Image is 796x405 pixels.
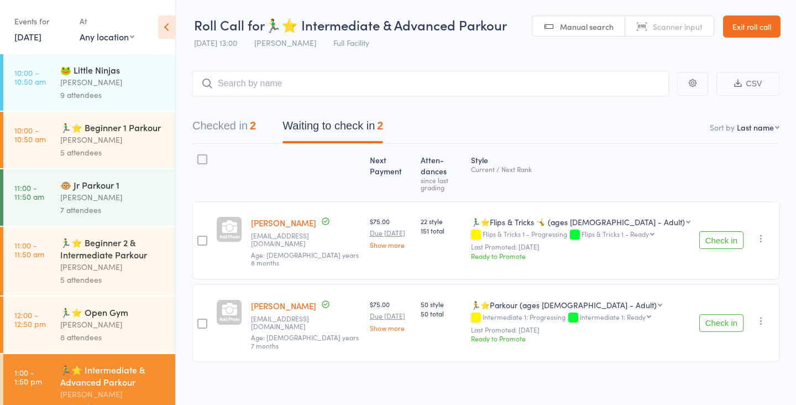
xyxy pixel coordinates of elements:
div: 5 attendees [60,146,166,159]
div: [PERSON_NAME] [60,261,166,273]
span: 22 style [421,216,462,226]
span: [DATE] 13:00 [194,37,237,48]
div: 7 attendees [60,204,166,216]
a: Exit roll call [723,15,781,38]
a: 10:00 -10:50 am🐸 Little Ninjas[PERSON_NAME]9 attendees [3,54,175,111]
div: 🏃‍♂️⭐ Beginner 1 Parkour [60,121,166,133]
div: 🏃‍♂️⭐ Open Gym [60,306,166,318]
div: 5 attendees [60,273,166,286]
span: Scanner input [653,21,703,32]
div: 🏃‍♂️⭐ Intermediate & Advanced Parkour [60,364,166,388]
span: Age: [DEMOGRAPHIC_DATA] years 8 months [251,250,359,267]
div: [PERSON_NAME] [60,318,166,331]
div: 🏃‍♂️⭐ Beginner 2 & Intermediate Parkour [60,236,166,261]
div: 2 [250,120,256,132]
div: Style [467,149,695,196]
div: 9 attendees [60,89,166,101]
span: Manual search [560,21,614,32]
div: Ready to Promote [471,334,690,343]
small: Last Promoted: [DATE] [471,326,690,334]
button: Checked in2 [192,114,256,143]
div: Flips & Tricks 1 - Progressing [471,230,690,240]
div: 🏃‍♂️⭐Flips & Tricks 🤸 (ages [DEMOGRAPHIC_DATA] - Adult) [471,216,685,227]
div: $75.00 [370,216,412,248]
div: [PERSON_NAME] [60,191,166,204]
div: $75.00 [370,299,412,331]
div: At [80,12,134,30]
small: Last Promoted: [DATE] [471,243,690,251]
a: [PERSON_NAME] [251,217,316,229]
div: Any location [80,30,134,43]
time: 11:00 - 11:50 am [14,183,44,201]
button: Check in [699,231,743,249]
div: [PERSON_NAME] [60,76,166,89]
small: jenneyd@gmail.com [251,315,361,331]
span: 🏃‍♂️⭐ Intermediate & Advanced Parkour [265,15,507,34]
span: Full Facility [333,37,369,48]
div: 2 [377,120,383,132]
span: 50 style [421,299,462,309]
small: Due [DATE] [370,229,412,237]
time: 10:00 - 10:50 am [14,68,46,86]
div: 🐵 Jr Parkour 1 [60,179,166,191]
small: Due [DATE] [370,312,412,320]
label: Sort by [710,122,735,133]
div: [PERSON_NAME] [60,388,166,401]
a: Show more [370,324,412,331]
div: 🐸 Little Ninjas [60,64,166,76]
a: [PERSON_NAME] [251,300,316,311]
span: 50 total [421,309,462,318]
button: Check in [699,314,743,332]
span: Roll Call for [194,15,265,34]
a: Show more [370,241,412,248]
div: Last name [737,122,774,133]
button: CSV [716,72,779,96]
div: Ready to Promote [471,251,690,261]
input: Search by name [192,71,669,96]
small: melreid1110@gmail.com [251,232,361,248]
div: 8 attendees [60,331,166,344]
span: 151 total [421,226,462,235]
time: 12:00 - 12:50 pm [14,310,46,328]
time: 1:00 - 1:50 pm [14,368,42,386]
button: Waiting to check in2 [282,114,383,143]
div: Intermediate 1: Progressing [471,313,690,323]
a: 11:00 -11:50 am🐵 Jr Parkour 1[PERSON_NAME]7 attendees [3,169,175,226]
span: Age: [DEMOGRAPHIC_DATA] years 7 months [251,333,359,350]
div: [PERSON_NAME] [60,133,166,146]
a: 11:00 -11:50 am🏃‍♂️⭐ Beginner 2 & Intermediate Parkour[PERSON_NAME]5 attendees [3,227,175,295]
div: Next Payment [365,149,417,196]
div: Events for [14,12,69,30]
div: Atten­dances [416,149,467,196]
div: 🏃⭐Parkour (ages [DEMOGRAPHIC_DATA] - Adult) [471,299,657,310]
time: 11:00 - 11:50 am [14,241,44,258]
a: [DATE] [14,30,41,43]
a: 10:00 -10:50 am🏃‍♂️⭐ Beginner 1 Parkour[PERSON_NAME]5 attendees [3,112,175,168]
a: 12:00 -12:50 pm🏃‍♂️⭐ Open Gym[PERSON_NAME]8 attendees [3,297,175,353]
div: Current / Next Rank [471,165,690,173]
div: since last grading [421,176,462,191]
time: 10:00 - 10:50 am [14,126,46,143]
div: Flips & Tricks 1 - Ready [582,230,649,237]
span: [PERSON_NAME] [254,37,316,48]
div: Intermediate 1: Ready [580,313,646,320]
